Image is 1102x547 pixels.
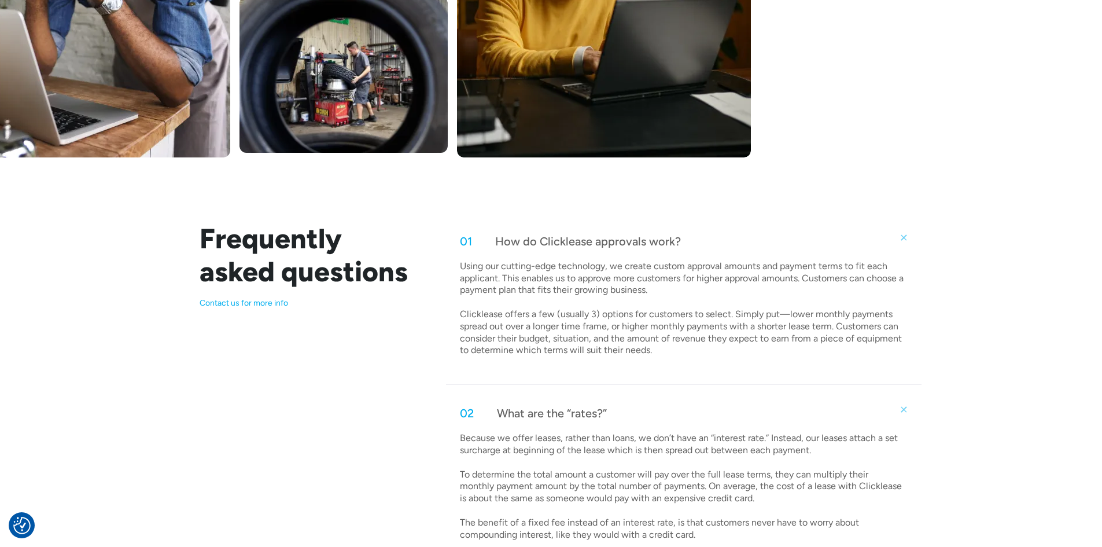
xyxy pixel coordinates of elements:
button: Consent Preferences [13,517,31,534]
div: What are the “rates?” [497,406,607,421]
h2: Frequently asked questions [200,222,419,289]
p: Contact us for more info [200,298,419,309]
div: 01 [460,234,472,249]
p: Because we offer leases, rather than loans, we don’t have an “interest rate.” Instead, our leases... [460,432,904,541]
img: Revisit consent button [13,517,31,534]
p: Using our cutting-edge technology, we create custom approval amounts and payment terms to fit eac... [460,260,904,357]
img: small plus [898,232,909,243]
img: small plus [898,405,909,415]
div: How do Clicklease approvals work? [495,234,681,249]
div: 02 [460,406,474,421]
